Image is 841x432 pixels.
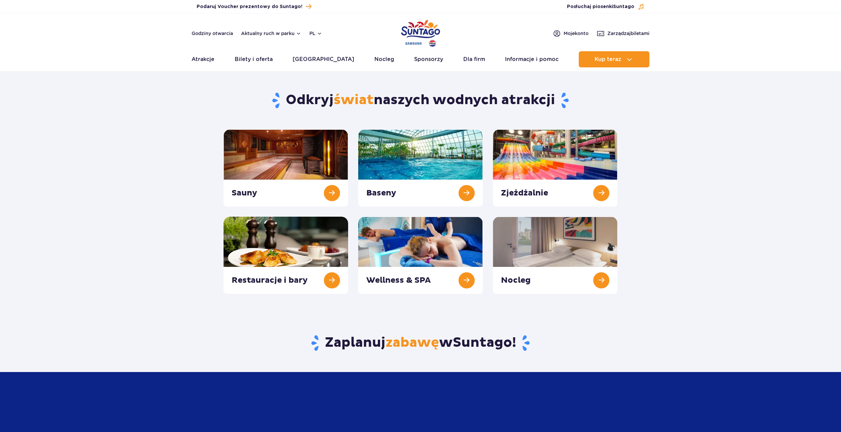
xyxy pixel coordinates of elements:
span: Zarządzaj biletami [607,30,649,37]
a: Nocleg [374,51,394,67]
a: Atrakcje [192,51,214,67]
span: Podaruj Voucher prezentowy do Suntago! [197,3,302,10]
span: świat [334,92,374,109]
span: Moje konto [564,30,588,37]
span: Kup teraz [595,56,621,62]
a: Dla firm [463,51,485,67]
span: zabawę [385,334,439,351]
h1: Odkryj naszych wodnych atrakcji [224,92,618,109]
button: Kup teraz [579,51,649,67]
button: Posłuchaj piosenkiSuntago [567,3,644,10]
span: Suntago [613,4,634,9]
a: Podaruj Voucher prezentowy do Suntago! [197,2,311,11]
a: Informacje i pomoc [505,51,559,67]
a: Park of Poland [401,17,440,48]
a: Godziny otwarcia [192,30,233,37]
button: Aktualny ruch w parku [241,31,301,36]
a: Sponsorzy [414,51,443,67]
button: pl [309,30,322,37]
h3: Zaplanuj w ! [224,334,618,352]
a: Zarządzajbiletami [597,29,649,37]
a: Mojekonto [553,29,588,37]
a: Bilety i oferta [235,51,273,67]
span: Posłuchaj piosenki [567,3,634,10]
a: [GEOGRAPHIC_DATA] [293,51,354,67]
span: Suntago [453,334,512,351]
